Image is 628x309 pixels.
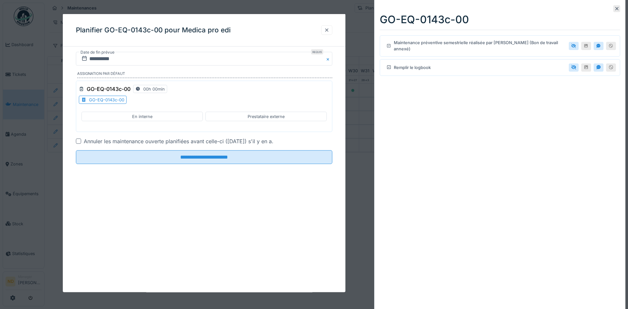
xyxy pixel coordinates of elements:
[87,86,131,92] h3: GO-EQ-0143c-00
[380,13,620,26] h2: GO-EQ-0143c-00
[248,113,285,120] div: Prestataire externe
[76,26,231,34] h3: Planifier GO-EQ-0143c-00 pour Medica pro edi
[311,49,323,55] div: Requis
[89,97,124,103] div: GO-EQ-0143c-00
[132,113,152,120] div: En interne
[84,137,273,145] div: Annuler les maintenance ouverte planifiées avant celle-ci ([DATE]) s'il y en a.
[77,71,332,78] label: Assignation par défaut
[143,86,165,92] div: 00h 00min
[80,49,115,56] label: Date de fin prévue
[325,52,332,66] button: Close
[384,63,431,72] div: Remplir le logbook
[384,40,566,52] div: Maintenance préventive semestrielle réalisée par [PERSON_NAME] (Bon de travail annexé)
